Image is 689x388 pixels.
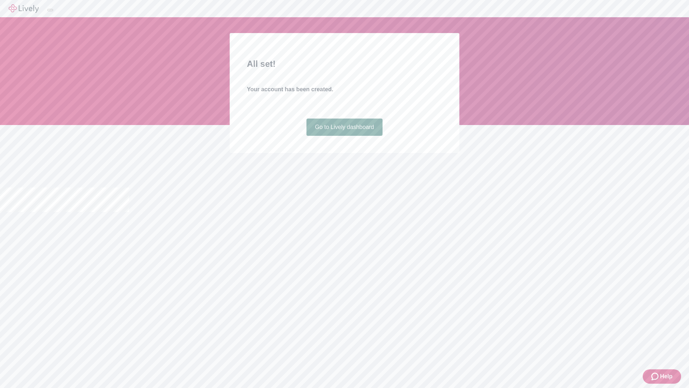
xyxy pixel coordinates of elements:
[47,9,53,11] button: Log out
[306,119,383,136] a: Go to Lively dashboard
[9,4,39,13] img: Lively
[247,85,442,94] h4: Your account has been created.
[643,369,681,384] button: Zendesk support iconHelp
[651,372,660,381] svg: Zendesk support icon
[247,57,442,70] h2: All set!
[660,372,672,381] span: Help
